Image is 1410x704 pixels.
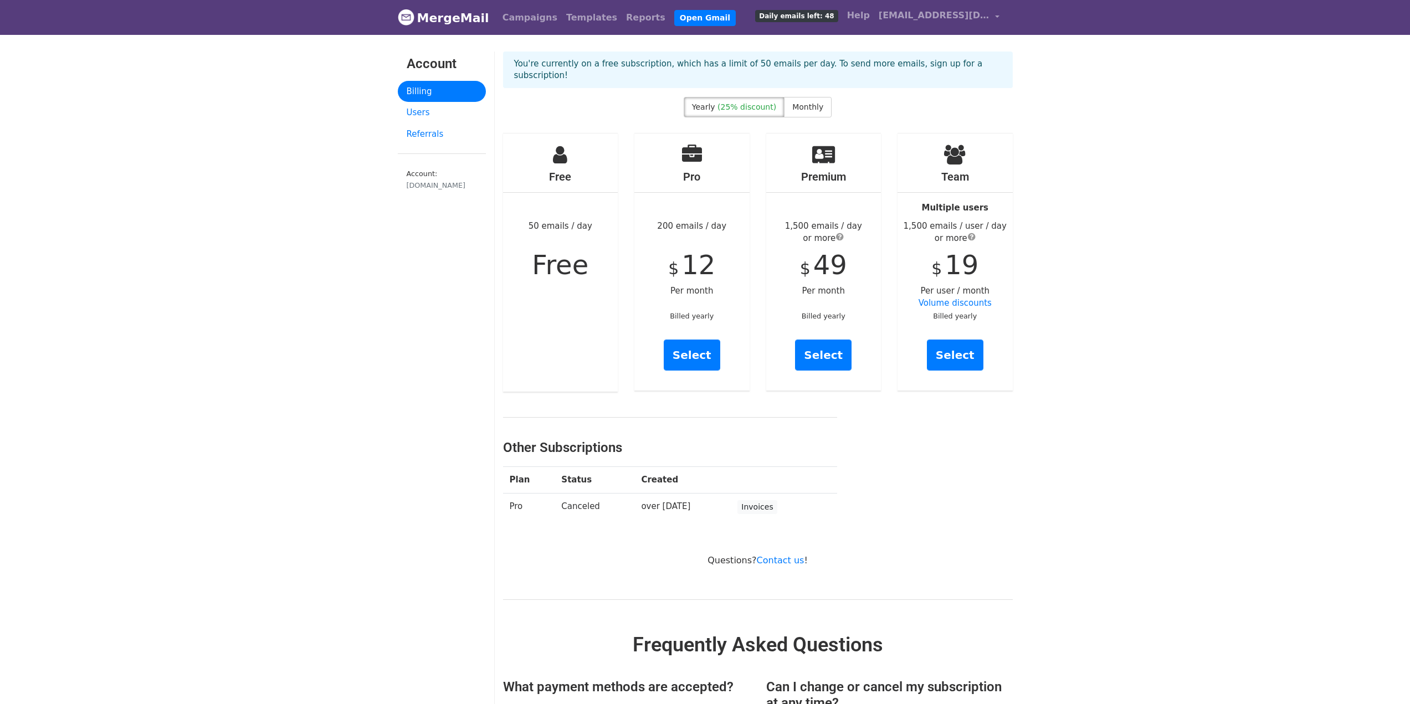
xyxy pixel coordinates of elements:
[670,312,714,320] small: Billed yearly
[407,180,477,191] div: [DOMAIN_NAME]
[503,633,1013,657] h2: Frequently Asked Questions
[398,102,486,124] a: Users
[532,249,588,280] span: Free
[898,133,1013,390] div: Per user / month
[927,340,983,371] a: Select
[398,6,489,29] a: MergeMail
[843,4,874,27] a: Help
[879,9,989,22] span: [EMAIL_ADDRESS][DOMAIN_NAME]
[514,58,1002,81] p: You're currently on a free subscription, which has a limit of 50 emails per day. To send more ema...
[681,249,715,280] span: 12
[766,220,881,245] div: 1,500 emails / day or more
[622,7,670,29] a: Reports
[931,259,942,278] span: $
[874,4,1004,30] a: [EMAIL_ADDRESS][DOMAIN_NAME]
[562,7,622,29] a: Templates
[755,10,838,22] span: Daily emails left: 48
[751,4,842,27] a: Daily emails left: 48
[398,124,486,145] a: Referrals
[737,500,777,514] a: Invoices
[668,259,679,278] span: $
[634,133,750,390] div: 200 emails / day Per month
[634,493,731,521] td: over [DATE]
[555,493,634,521] td: Canceled
[503,133,618,392] div: 50 emails / day
[757,555,804,566] a: Contact us
[933,312,977,320] small: Billed yearly
[766,133,881,390] div: Per month
[503,493,555,521] td: Pro
[792,102,823,111] span: Monthly
[503,440,837,456] h3: Other Subscriptions
[800,259,811,278] span: $
[407,169,477,191] small: Account:
[503,170,618,183] h4: Free
[498,7,562,29] a: Campaigns
[945,249,978,280] span: 19
[674,10,736,26] a: Open Gmail
[717,102,776,111] span: (25% discount)
[813,249,847,280] span: 49
[795,340,852,371] a: Select
[766,170,881,183] h4: Premium
[503,554,1013,566] p: Questions? !
[634,467,731,494] th: Created
[664,340,720,371] a: Select
[503,679,750,695] h3: What payment methods are accepted?
[407,56,477,72] h3: Account
[802,312,845,320] small: Billed yearly
[898,170,1013,183] h4: Team
[398,81,486,102] a: Billing
[503,467,555,494] th: Plan
[398,9,414,25] img: MergeMail logo
[634,170,750,183] h4: Pro
[555,467,634,494] th: Status
[692,102,715,111] span: Yearly
[898,220,1013,245] div: 1,500 emails / user / day or more
[919,298,992,308] a: Volume discounts
[922,203,988,213] strong: Multiple users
